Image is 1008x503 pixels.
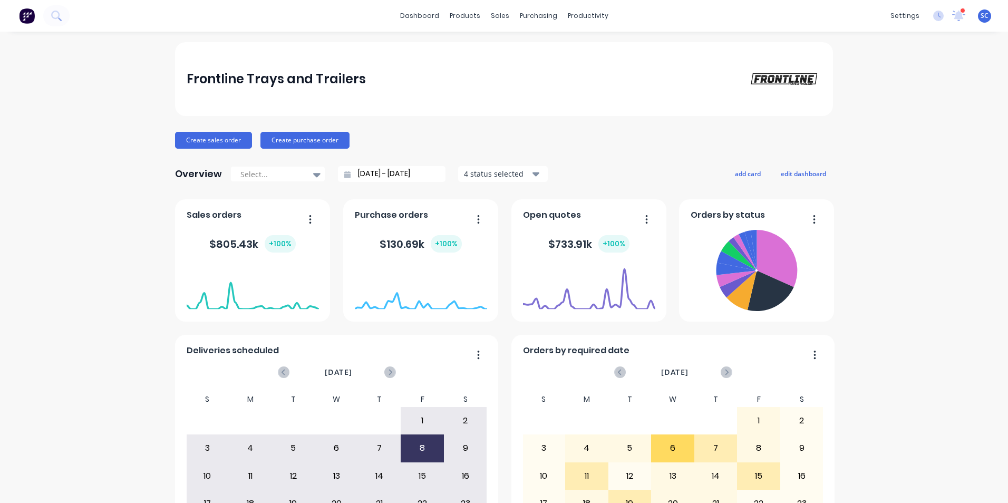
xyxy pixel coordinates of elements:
[401,435,443,461] div: 8
[780,392,823,407] div: S
[522,392,566,407] div: S
[523,435,565,461] div: 3
[548,235,629,253] div: $ 733.91k
[358,392,401,407] div: T
[523,463,565,489] div: 10
[187,435,229,461] div: 3
[355,209,428,221] span: Purchase orders
[395,8,444,24] a: dashboard
[738,408,780,434] div: 1
[694,392,738,407] div: T
[781,463,823,489] div: 16
[738,463,780,489] div: 15
[401,392,444,407] div: F
[981,11,988,21] span: SC
[737,392,780,407] div: F
[486,8,515,24] div: sales
[315,435,357,461] div: 6
[260,132,350,149] button: Create purchase order
[515,8,563,24] div: purchasing
[774,167,833,180] button: edit dashboard
[781,435,823,461] div: 9
[325,366,352,378] span: [DATE]
[728,167,768,180] button: add card
[608,392,652,407] div: T
[885,8,925,24] div: settings
[229,435,272,461] div: 4
[609,435,651,461] div: 5
[748,71,821,87] img: Frontline Trays and Trailers
[565,392,608,407] div: M
[661,366,689,378] span: [DATE]
[175,163,222,185] div: Overview
[444,435,487,461] div: 9
[229,463,272,489] div: 11
[187,463,229,489] div: 10
[209,235,296,253] div: $ 805.43k
[652,435,694,461] div: 6
[315,392,358,407] div: W
[651,392,694,407] div: W
[273,435,315,461] div: 5
[19,8,35,24] img: Factory
[464,168,530,179] div: 4 status selected
[444,8,486,24] div: products
[187,69,366,90] div: Frontline Trays and Trailers
[609,463,651,489] div: 12
[691,209,765,221] span: Orders by status
[563,8,614,24] div: productivity
[738,435,780,461] div: 8
[273,463,315,489] div: 12
[187,209,241,221] span: Sales orders
[380,235,462,253] div: $ 130.69k
[401,463,443,489] div: 15
[781,408,823,434] div: 2
[175,132,252,149] button: Create sales order
[598,235,629,253] div: + 100 %
[444,463,487,489] div: 16
[458,166,548,182] button: 4 status selected
[523,209,581,221] span: Open quotes
[186,392,229,407] div: S
[431,235,462,253] div: + 100 %
[695,435,737,461] div: 7
[401,408,443,434] div: 1
[652,463,694,489] div: 13
[229,392,272,407] div: M
[566,435,608,461] div: 4
[272,392,315,407] div: T
[444,392,487,407] div: S
[695,463,737,489] div: 14
[358,463,401,489] div: 14
[315,463,357,489] div: 13
[265,235,296,253] div: + 100 %
[444,408,487,434] div: 2
[566,463,608,489] div: 11
[358,435,401,461] div: 7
